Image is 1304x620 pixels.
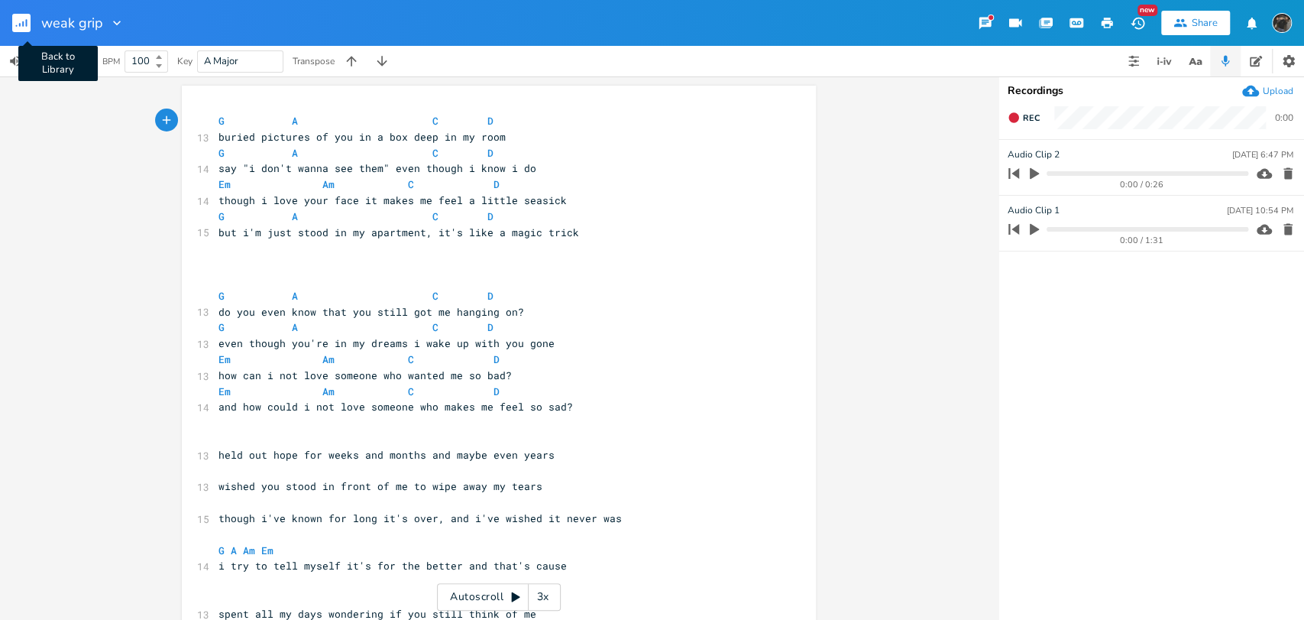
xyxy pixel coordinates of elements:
span: C [408,385,414,398]
span: Em [261,544,273,557]
span: D [493,177,500,191]
span: how can i not love someone who wanted me so bad? [218,368,512,382]
span: G [218,289,225,303]
span: A [292,146,298,160]
span: Audio Clip 2 [1008,148,1060,162]
div: [DATE] 6:47 PM [1232,151,1293,159]
span: Em [218,385,231,398]
span: A Major [204,54,238,68]
span: A [292,289,298,303]
span: even though you're in my dreams i wake up with you gone [218,336,555,350]
span: A [292,114,298,128]
div: Recordings [1008,86,1295,96]
span: G [218,209,225,223]
div: Autoscroll [437,583,561,611]
div: [DATE] 10:54 PM [1227,206,1293,215]
span: but i'm just stood in my apartment, it's like a magic trick [218,226,579,239]
span: and how could i not love someone who makes me feel so sad? [218,400,573,414]
img: August Tyler Gallant [1272,13,1292,33]
span: weak grip [41,16,103,30]
span: C [432,289,438,303]
span: Am [322,385,335,398]
span: i try to tell myself it's for the better and that's cause [218,559,567,573]
span: C [432,146,438,160]
button: Rec [1001,105,1046,130]
span: Em [218,177,231,191]
span: though i love your face it makes me feel a little seasick [218,193,567,207]
span: held out hope for weeks and months and maybe even years [218,448,555,462]
div: New [1137,5,1157,16]
div: Key [177,57,193,66]
button: Upload [1242,83,1293,99]
div: 3x [529,583,556,611]
span: D [487,209,493,223]
div: 0:00 / 0:26 [1034,180,1248,189]
span: C [432,114,438,128]
span: C [432,320,438,334]
span: G [218,146,225,160]
span: Rec [1023,112,1040,124]
span: though i've known for long it's over, and i've wished it never was [218,511,622,525]
span: G [218,114,225,128]
button: Share [1161,11,1230,35]
span: D [493,352,500,366]
span: D [493,385,500,398]
span: D [487,320,493,334]
div: BPM [102,57,120,66]
span: C [408,352,414,366]
div: Share [1192,16,1218,30]
div: Transpose [293,57,335,66]
div: Upload [1263,85,1293,97]
span: wished you stood in front of me to wipe away my tears [218,479,542,493]
span: Am [243,544,255,557]
span: G [218,544,225,557]
span: A [292,320,298,334]
span: A [231,544,237,557]
span: Am [322,177,335,191]
div: 0:00 [1275,113,1293,122]
span: D [487,146,493,160]
span: buried pictures of you in a box deep in my room [218,130,506,144]
div: 0:00 / 1:31 [1034,236,1248,245]
span: D [487,289,493,303]
span: A [292,209,298,223]
span: Audio Clip 1 [1008,203,1060,218]
span: C [408,177,414,191]
button: Back to Library [12,5,43,41]
span: Am [322,352,335,366]
span: say "i don't wanna see them" even though i know i do [218,161,536,175]
span: do you even know that you still got me hanging on? [218,305,524,319]
button: New [1122,9,1153,37]
span: G [218,320,225,334]
span: C [432,209,438,223]
span: D [487,114,493,128]
span: Em [218,352,231,366]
